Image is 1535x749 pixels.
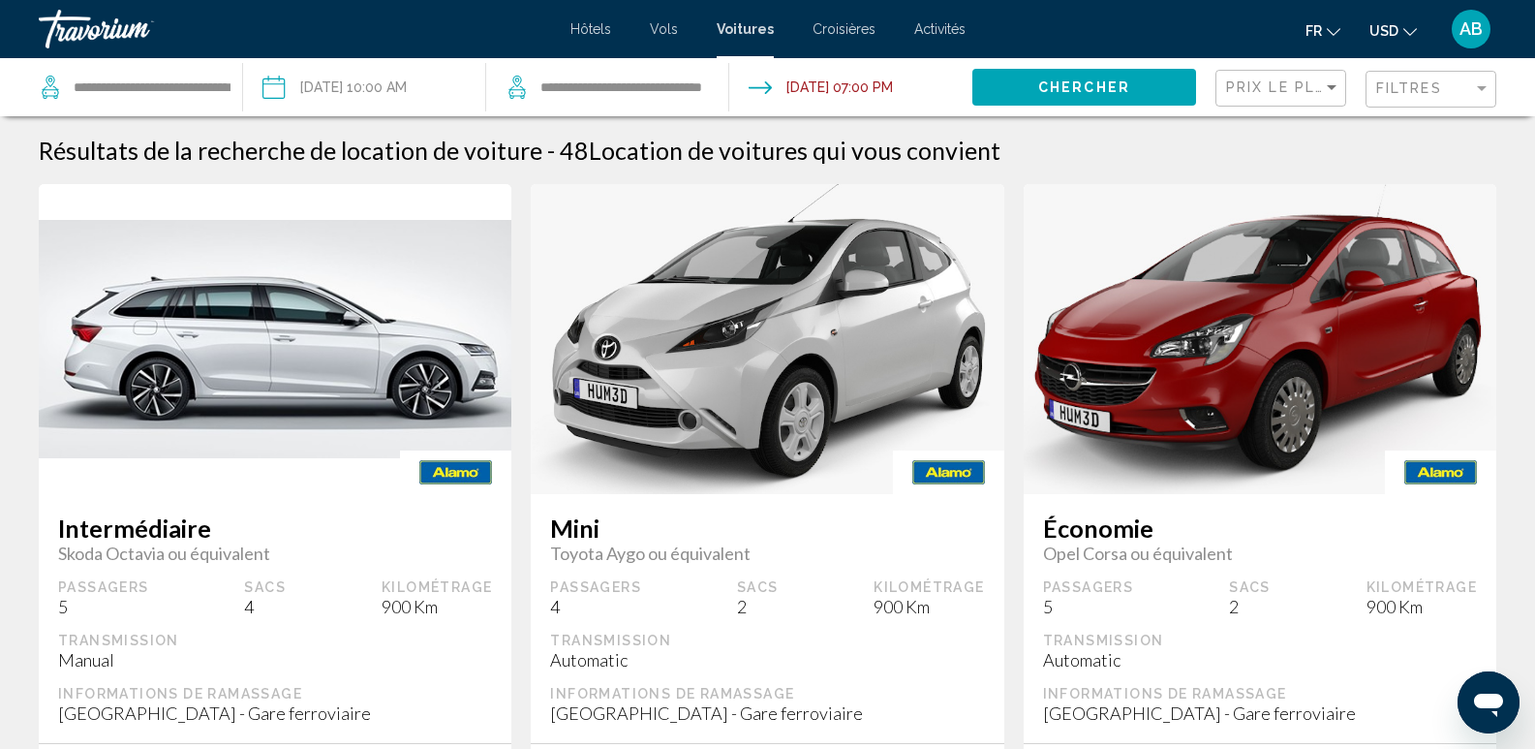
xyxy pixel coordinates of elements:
[570,21,611,37] a: Hôtels
[244,596,286,617] div: 4
[972,69,1196,105] button: Chercher
[1043,543,1477,564] span: Opel Corsa ou équivalent
[244,578,286,596] div: Sacs
[1366,596,1477,617] div: 900 Km
[1043,685,1477,702] div: Informations de ramassage
[1226,80,1340,97] mat-select: Sort by
[550,685,984,702] div: Informations de ramassage
[589,136,1000,165] span: Location de voitures qui vous convient
[1043,578,1134,596] div: Passagers
[1229,596,1271,617] div: 2
[914,21,966,37] a: Activités
[1369,16,1417,45] button: Change currency
[58,702,492,724] div: [GEOGRAPHIC_DATA] - Gare ferroviaire
[1366,70,1496,109] button: Filter
[874,596,984,617] div: 900 Km
[650,21,678,37] a: Vols
[893,451,1004,494] img: ALAMO
[400,451,511,494] img: ALAMO
[58,543,492,564] span: Skoda Octavia ou équivalent
[1385,451,1496,494] img: ALAMO
[1226,79,1376,95] span: Prix ​​le plus bas
[1229,578,1271,596] div: Sacs
[1043,632,1477,649] div: Transmission
[39,10,551,48] a: Travorium
[1458,671,1520,733] iframe: Bouton de lancement de la fenêtre de messagerie
[737,596,779,617] div: 2
[1043,596,1134,617] div: 5
[39,220,511,459] img: primary.png
[1043,514,1477,543] span: Économie
[813,21,875,37] a: Croisières
[550,702,984,724] div: [GEOGRAPHIC_DATA] - Gare ferroviaire
[58,596,149,617] div: 5
[550,596,641,617] div: 4
[1305,23,1322,39] span: fr
[531,172,1003,505] img: primary.png
[262,58,407,116] button: Pickup date: Sep 12, 2025 10:00 AM
[1024,169,1496,510] img: primary.png
[550,632,984,649] div: Transmission
[1038,80,1130,96] span: Chercher
[749,58,893,116] button: Drop-off date: Sep 14, 2025 07:00 PM
[550,514,984,543] span: Mini
[382,596,492,617] div: 900 Km
[1366,578,1477,596] div: Kilométrage
[1459,19,1483,39] span: AB
[1446,9,1496,49] button: User Menu
[550,578,641,596] div: Passagers
[560,136,1000,165] h2: 48
[1043,702,1477,724] div: [GEOGRAPHIC_DATA] - Gare ferroviaire
[717,21,774,37] a: Voitures
[58,685,492,702] div: Informations de ramassage
[382,578,492,596] div: Kilométrage
[1305,16,1340,45] button: Change language
[1376,80,1442,96] span: Filtres
[1043,649,1477,671] div: Automatic
[1369,23,1398,39] span: USD
[58,649,492,671] div: Manual
[39,136,542,165] h1: Résultats de la recherche de location de voiture
[737,578,779,596] div: Sacs
[58,578,149,596] div: Passagers
[58,514,492,543] span: Intermédiaire
[550,543,984,564] span: Toyota Aygo ou équivalent
[58,632,492,649] div: Transmission
[550,649,984,671] div: Automatic
[547,136,555,165] span: -
[874,578,984,596] div: Kilométrage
